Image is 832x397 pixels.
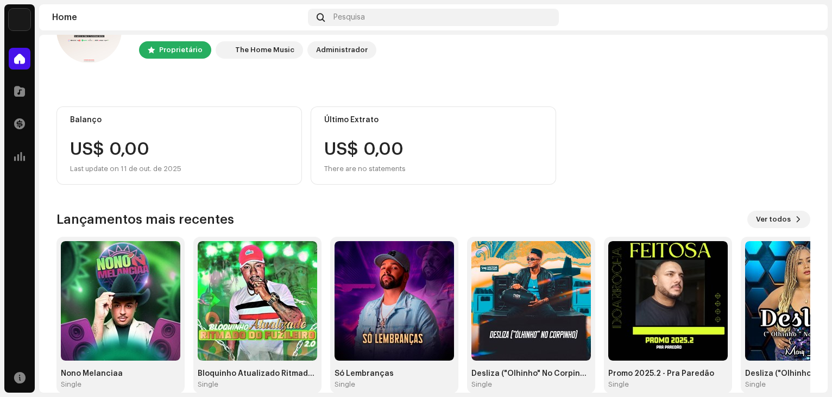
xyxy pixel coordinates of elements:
[608,369,728,378] div: Promo 2025.2 - Pra Paredão
[56,106,302,185] re-o-card-value: Balanço
[61,380,81,389] div: Single
[608,241,728,361] img: 52e2e3c3-534f-4c45-a147-7687179a8763
[198,369,317,378] div: Bloquinho Atualizado Ritmado do Fuzileiro 2.0
[608,380,629,389] div: Single
[61,369,180,378] div: Nono Melanciaa
[198,241,317,361] img: 92b14f62-b392-482a-bb3c-8c79a3a410e7
[9,9,30,30] img: c86870aa-2232-4ba3-9b41-08f587110171
[747,211,810,228] button: Ver todos
[70,116,288,124] div: Balanço
[61,241,180,361] img: ba10fce9-c3e7-46e3-a986-41c4e99d8e9f
[756,209,791,230] span: Ver todos
[311,106,556,185] re-o-card-value: Último Extrato
[324,116,543,124] div: Último Extrato
[471,241,591,361] img: 7dd87194-594c-4938-a482-7a7a762407c1
[159,43,203,56] div: Proprietário
[333,13,365,22] span: Pesquisa
[316,43,368,56] div: Administrador
[471,369,591,378] div: Desliza ("Ólhinho" No Corpinho)
[56,211,234,228] h3: Lançamentos mais recentes
[745,380,766,389] div: Single
[198,380,218,389] div: Single
[324,162,406,175] div: There are no statements
[335,241,454,361] img: 0991f7be-225e-49fa-8389-e0092d1891c9
[52,13,304,22] div: Home
[235,43,294,56] div: The Home Music
[218,43,231,56] img: c86870aa-2232-4ba3-9b41-08f587110171
[471,380,492,389] div: Single
[335,380,355,389] div: Single
[335,369,454,378] div: Só Lembranças
[797,9,815,26] img: 3855b57e-1267-4b8d-acd9-13795e633ae2
[70,162,288,175] div: Last update on 11 de out. de 2025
